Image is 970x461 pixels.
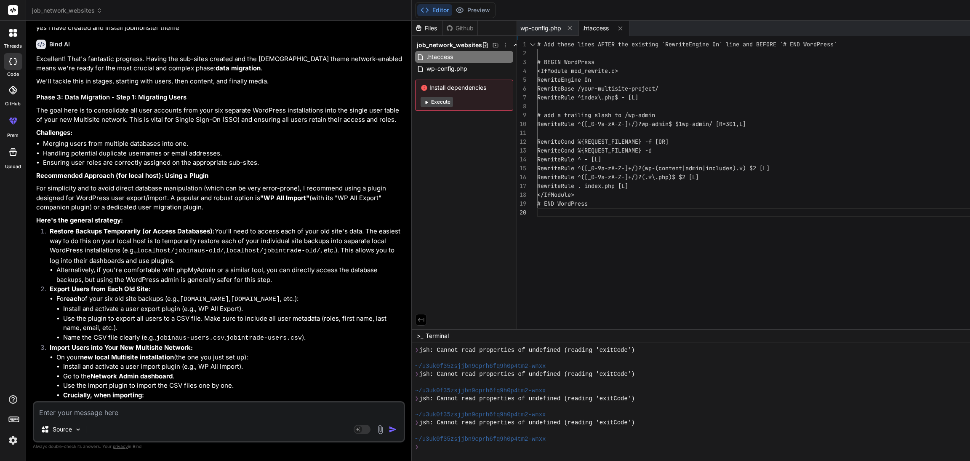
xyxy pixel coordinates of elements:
[63,381,403,391] li: Use the import plugin to import the CSV files one by one.
[56,294,403,343] li: For of your six old site backups (e.g., , , etc.):
[537,191,574,198] span: </IfModule>
[517,67,526,75] div: 4
[537,120,692,128] span: RewriteRule ^([_0-9a-zA-Z-]+/)?wp-admin$ $1wp-
[376,425,385,434] img: attachment
[7,71,19,78] label: code
[63,362,403,372] li: Install and activate a user import plugin (e.g., WP All Import).
[49,40,70,48] h6: Bind AI
[417,41,482,49] span: job_network_websites
[75,426,82,433] img: Pick Models
[113,444,128,449] span: privacy
[537,182,628,190] span: RewriteRule . index.php [L]
[50,227,403,265] p: You'll need to access each of your old site's data. The easiest way to do this on your local host...
[692,164,770,172] span: min|includes).*) $2 [L]
[50,285,151,293] strong: Export Users from Each Old Site:
[415,346,419,354] span: ❯
[70,400,403,429] li: The plugin should offer options for handling existing users (e.g., skip, update, merge). You'll l...
[426,332,449,340] span: Terminal
[537,173,692,181] span: RewriteRule ^([_0-9a-zA-Z-]+/)?(.*\.php)$ $2 [
[5,163,21,170] label: Upload
[517,208,526,217] div: 20
[43,139,403,149] li: Merging users from multiple databases into one.
[517,137,526,146] div: 12
[537,200,588,207] span: # END WordPress
[537,94,638,101] span: RewriteRule ^index\.php$ - [L]
[415,419,419,427] span: ❯
[36,106,403,125] p: The goal here is to consolidate all user accounts from your six separate WordPress installations ...
[537,138,669,145] span: RewriteCond %{REQUEST_FILENAME} -f [OR]
[537,40,706,48] span: # Add these lines AFTER the existing `RewriteEngin
[537,155,601,163] span: RewriteRule ^ - [L]
[226,247,320,255] code: localhost/jobintrade-old/
[706,40,837,48] span: e On` line and BEFORE `# END WordPress`
[517,129,526,137] div: 11
[36,172,208,180] strong: Recommended Approach (for local host): Using a Plugin
[517,120,526,129] div: 10
[36,184,403,212] p: For simplicity and to avoid direct database manipulation (which can be very error-prone), I recom...
[537,58,594,66] span: # BEGIN WordPress
[517,84,526,93] div: 6
[389,425,397,434] img: icon
[56,265,403,284] li: Alternatively, if you're comfortable with phpMyAdmin or a similar tool, you can directly access t...
[412,24,442,32] div: Files
[517,155,526,164] div: 14
[5,100,21,107] label: GitHub
[537,164,692,172] span: RewriteRule ^([_0-9a-zA-Z-]+/)?(wp-(content|ad
[527,40,538,49] div: Click to collapse the range.
[517,58,526,67] div: 3
[537,67,618,75] span: <IfModule mod_rewrite.c>
[517,40,526,49] div: 1
[260,194,309,202] strong: "WP All Import"
[517,173,526,182] div: 16
[50,343,193,351] strong: Import Users into Your New Multisite Network:
[50,227,215,235] strong: Restore Backups Temporarily (or Access Databases):
[36,129,72,137] strong: Challenges:
[415,370,419,378] span: ❯
[692,120,746,128] span: admin/ [R=301,L]
[517,199,526,208] div: 19
[419,370,635,378] span: jsh: Cannot read properties of undefined (reading 'exitCode')
[517,49,526,58] div: 2
[63,391,144,399] strong: Crucially, when importing:
[417,332,423,340] span: >_
[63,304,403,314] li: Install and activate a user export plugin (e.g., WP All Export).
[692,173,699,181] span: L]
[231,296,280,303] code: [DOMAIN_NAME]
[43,149,403,158] li: Handling potential duplicate usernames or email addresses.
[63,314,403,333] li: Use the plugin to export all users to a CSV file. Make sure to include all user metadata (roles, ...
[180,296,229,303] code: [DOMAIN_NAME]
[517,182,526,190] div: 17
[582,24,609,32] span: .htaccess
[36,93,403,102] h3: Phase 3: Data Migration - Step 1: Migrating Users
[33,442,405,450] p: Always double-check its answers. Your in Bind
[36,77,403,86] p: We'll tackle this in stages, starting with users, then content, and finally media.
[517,75,526,84] div: 5
[415,443,419,451] span: ❯
[70,400,128,408] strong: Handle Duplicates:
[517,190,526,199] div: 18
[415,411,546,419] span: ~/u3uk0f35zsjjbn9cprh6fq9h0p4tm2-wnxx
[6,433,20,448] img: settings
[421,97,453,107] button: Execute
[520,24,561,32] span: wp-config.php
[36,216,123,224] strong: Here's the general strategy:
[426,64,468,74] span: wp-config.php
[36,23,403,33] p: yes i have created and install jobmonster theme
[443,24,477,32] div: Github
[517,146,526,155] div: 13
[419,419,635,427] span: jsh: Cannot read properties of undefined (reading 'exitCode')
[537,111,655,119] span: # add a trailing slash to /wp-admin
[43,158,403,168] li: Ensuring user roles are correctly assigned on the appropriate sub-sites.
[421,83,508,92] span: Install dependencies
[216,64,261,72] strong: data migration
[415,387,546,395] span: ~/u3uk0f35zsjjbn9cprh6fq9h0p4tm2-wnxx
[36,54,403,73] p: Excellent! That's fantastic progress. Having the sub-sites created and the [DEMOGRAPHIC_DATA] the...
[517,111,526,120] div: 9
[4,43,22,50] label: threads
[419,346,635,354] span: jsh: Cannot read properties of undefined (reading 'exitCode')
[415,362,546,370] span: ~/u3uk0f35zsjjbn9cprh6fq9h0p4tm2-wnxx
[517,164,526,173] div: 15
[156,335,224,342] code: jobinaus-users.csv
[537,76,591,83] span: RewriteEngine On
[517,102,526,111] div: 8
